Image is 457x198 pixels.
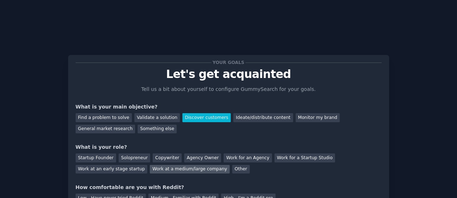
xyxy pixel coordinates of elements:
[76,153,116,162] div: Startup Founder
[119,153,150,162] div: Solopreneur
[296,113,340,122] div: Monitor my brand
[232,165,250,174] div: Other
[184,153,221,162] div: Agency Owner
[224,153,272,162] div: Work for an Agency
[134,113,180,122] div: Validate a solution
[182,113,231,122] div: Discover customers
[76,165,148,174] div: Work at an early stage startup
[76,143,382,151] div: What is your role?
[138,125,177,134] div: Something else
[211,59,246,66] span: Your goals
[150,165,229,174] div: Work at a medium/large company
[275,153,335,162] div: Work for a Startup Studio
[76,103,382,111] div: What is your main objective?
[76,184,382,191] div: How comfortable are you with Reddit?
[138,86,319,93] p: Tell us a bit about yourself to configure GummySearch for your goals.
[76,125,135,134] div: General market research
[233,113,293,122] div: Ideate/distribute content
[153,153,182,162] div: Copywriter
[76,68,382,80] p: Let's get acquainted
[76,113,132,122] div: Find a problem to solve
